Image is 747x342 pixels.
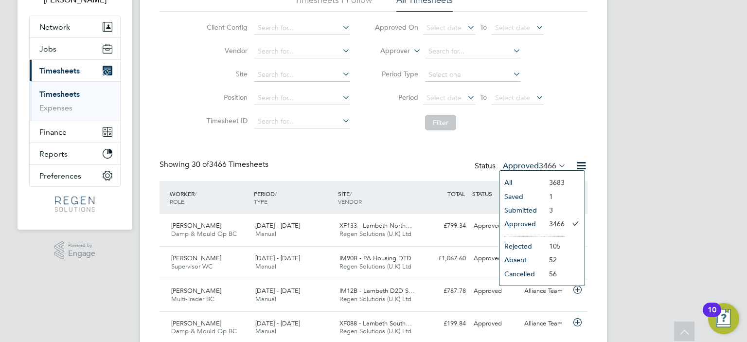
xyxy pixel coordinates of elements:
a: Powered byEngage [54,241,96,260]
li: Absent [499,253,544,267]
span: XF088 - Lambeth South… [339,319,412,327]
li: All [499,176,544,189]
span: [DATE] - [DATE] [255,287,300,295]
label: Timesheet ID [204,116,248,125]
button: Preferences [30,165,120,186]
span: IM90B - PA Housing DTD [339,254,411,262]
button: Reports [30,143,120,164]
span: Engage [68,250,95,258]
a: Timesheets [39,90,80,99]
div: £787.78 [419,283,470,299]
li: 105 [544,239,565,253]
button: Timesheets [30,60,120,81]
li: 3 [544,203,565,217]
span: [PERSON_NAME] [171,287,221,295]
img: regensolutions-logo-retina.png [55,197,94,212]
input: Search for... [254,91,350,105]
li: Approved [499,217,544,231]
span: Select date [495,93,530,102]
span: Select date [495,23,530,32]
span: Damp & Mould Op BC [171,327,237,335]
label: Client Config [204,23,248,32]
li: 52 [544,253,565,267]
span: [DATE] - [DATE] [255,254,300,262]
div: WORKER [167,185,251,210]
span: Preferences [39,171,81,180]
label: Period Type [374,70,418,78]
label: Approved [503,161,566,171]
div: STATUS [470,185,520,202]
span: Manual [255,230,276,238]
span: [PERSON_NAME] [171,319,221,327]
div: PERIOD [251,185,336,210]
span: Damp & Mould Op BC [171,230,237,238]
li: Cancelled [499,267,544,281]
span: Powered by [68,241,95,250]
li: 1 [544,190,565,203]
button: Jobs [30,38,120,59]
div: Approved [470,218,520,234]
li: 56 [544,267,565,281]
div: £199.84 [419,316,470,332]
label: Approved On [374,23,418,32]
button: Network [30,16,120,37]
span: Timesheets [39,66,80,75]
div: £1,067.60 [419,251,470,267]
div: Alliance Team [520,316,571,332]
span: Jobs [39,44,56,54]
li: Rejected [499,239,544,253]
li: Saved [499,190,544,203]
span: Supervisor WC [171,262,213,270]
span: [PERSON_NAME] [171,254,221,262]
div: SITE [336,185,420,210]
span: Select date [427,93,462,102]
span: Multi-Trader BC [171,295,214,303]
span: / [275,190,277,198]
input: Select one [425,68,521,82]
label: Position [204,93,248,102]
span: TOTAL [447,190,465,198]
li: Submitted [499,203,544,217]
span: Reports [39,149,68,159]
label: Vendor [204,46,248,55]
div: Status [475,160,568,173]
span: 3466 [539,161,556,171]
span: [DATE] - [DATE] [255,319,300,327]
span: IM12B - Lambeth D2D S… [339,287,415,295]
span: Finance [39,127,67,137]
input: Search for... [254,68,350,82]
span: Manual [255,262,276,270]
button: Finance [30,121,120,143]
li: 3466 [544,217,565,231]
button: Open Resource Center, 10 new notifications [708,303,739,334]
span: / [350,190,352,198]
span: Select date [427,23,462,32]
span: 3466 Timesheets [192,160,268,169]
div: Showing [160,160,270,170]
span: Regen Solutions (U.K) Ltd [339,230,411,238]
input: Search for... [425,45,521,58]
li: 3683 [544,176,565,189]
div: Approved [470,316,520,332]
button: Filter [425,115,456,130]
span: [DATE] - [DATE] [255,221,300,230]
label: Site [204,70,248,78]
span: Network [39,22,70,32]
div: Timesheets [30,81,120,121]
div: 10 [708,310,716,323]
a: Go to home page [29,197,121,212]
a: Expenses [39,103,72,112]
div: Approved [470,251,520,267]
span: To [477,21,490,34]
label: Period [374,93,418,102]
span: XF133 - Lambeth North… [339,221,412,230]
span: 30 of [192,160,209,169]
span: TYPE [254,198,267,205]
span: Regen Solutions (U.K) Ltd [339,327,411,335]
div: £799.34 [419,218,470,234]
label: Approver [366,46,410,56]
span: Manual [255,327,276,335]
span: Manual [255,295,276,303]
span: To [477,91,490,104]
span: [PERSON_NAME] [171,221,221,230]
